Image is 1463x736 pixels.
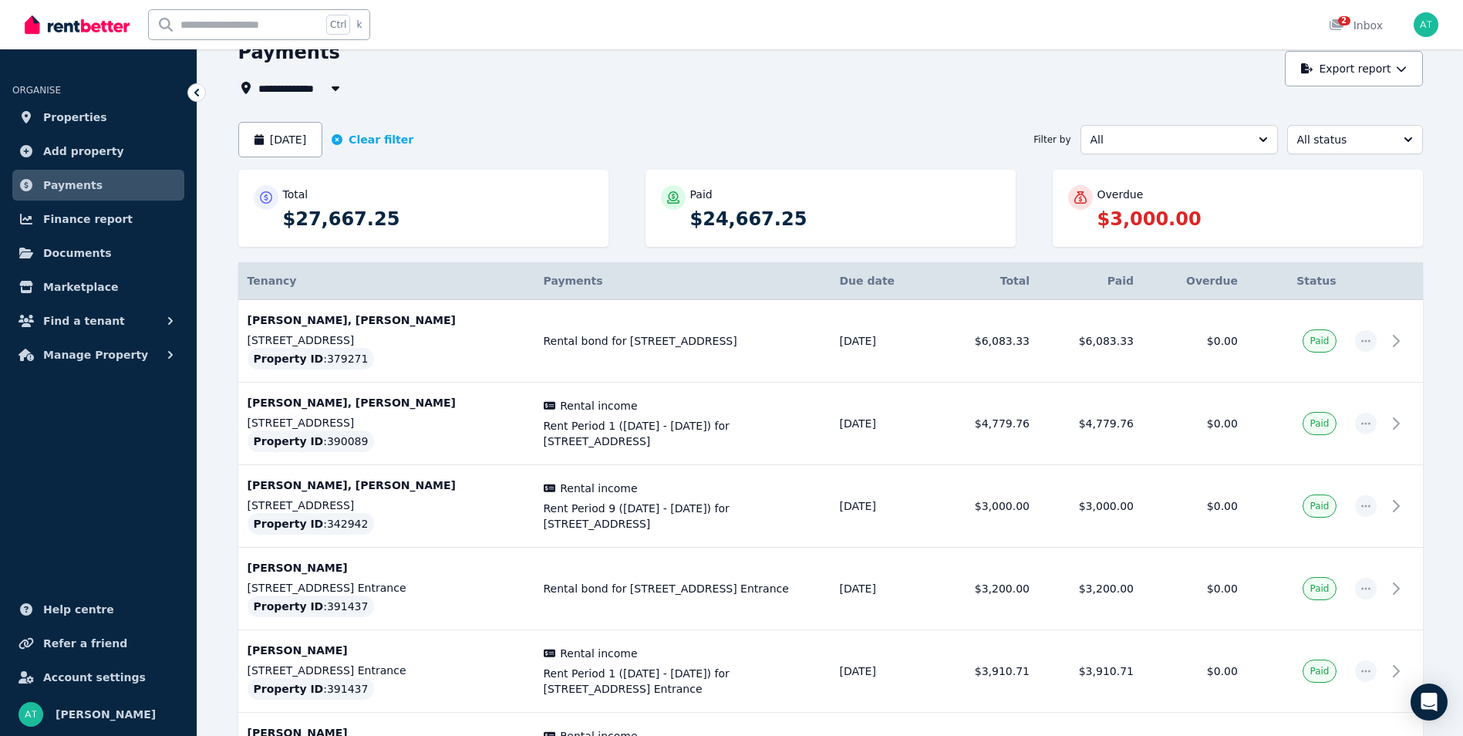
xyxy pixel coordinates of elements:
[1039,630,1143,713] td: $3,910.71
[12,628,184,659] a: Refer a friend
[831,465,935,548] td: [DATE]
[1039,465,1143,548] td: $3,000.00
[43,142,124,160] span: Add property
[690,187,713,202] p: Paid
[43,108,107,127] span: Properties
[43,176,103,194] span: Payments
[1247,262,1346,300] th: Status
[238,262,534,300] th: Tenancy
[544,666,821,697] span: Rent Period 1 ([DATE] - [DATE]) for [STREET_ADDRESS] Entrance
[1143,262,1247,300] th: Overdue
[248,643,525,658] p: [PERSON_NAME]
[1039,300,1143,383] td: $6,083.33
[1039,548,1143,630] td: $3,200.00
[935,465,1039,548] td: $3,000.00
[544,418,821,449] span: Rent Period 1 ([DATE] - [DATE]) for [STREET_ADDRESS]
[56,705,156,724] span: [PERSON_NAME]
[560,398,637,414] span: Rental income
[43,634,127,653] span: Refer a friend
[283,187,308,202] p: Total
[12,306,184,336] button: Find a tenant
[12,238,184,268] a: Documents
[326,15,350,35] span: Ctrl
[831,383,935,465] td: [DATE]
[238,40,340,65] h1: Payments
[831,262,935,300] th: Due date
[248,498,525,513] p: [STREET_ADDRESS]
[25,13,130,36] img: RentBetter
[12,102,184,133] a: Properties
[12,272,184,302] a: Marketplace
[1310,665,1329,677] span: Paid
[43,278,118,296] span: Marketplace
[1097,207,1407,231] p: $3,000.00
[1207,417,1238,430] span: $0.00
[544,501,821,532] span: Rent Period 9 ([DATE] - [DATE]) for [STREET_ADDRESS]
[254,434,324,449] span: Property ID
[831,548,935,630] td: [DATE]
[248,596,375,617] div: : 391437
[248,312,525,328] p: [PERSON_NAME], [PERSON_NAME]
[1207,335,1238,347] span: $0.00
[935,383,1039,465] td: $4,779.76
[248,678,375,700] div: : 391437
[1310,500,1329,512] span: Paid
[248,430,375,452] div: : 390089
[283,207,593,231] p: $27,667.25
[332,132,413,147] button: Clear filter
[831,630,935,713] td: [DATE]
[935,262,1039,300] th: Total
[1039,262,1143,300] th: Paid
[248,333,525,348] p: [STREET_ADDRESS]
[560,646,637,661] span: Rental income
[1414,12,1438,37] img: Alexander Tran
[248,395,525,410] p: [PERSON_NAME], [PERSON_NAME]
[1329,18,1383,33] div: Inbox
[12,85,61,96] span: ORGANISE
[1097,187,1144,202] p: Overdue
[238,122,323,157] button: [DATE]
[1287,125,1423,154] button: All status
[248,580,525,596] p: [STREET_ADDRESS] Entrance
[560,481,637,496] span: Rental income
[12,662,184,693] a: Account settings
[1411,684,1448,721] div: Open Intercom Messenger
[248,348,375,370] div: : 379271
[935,548,1039,630] td: $3,200.00
[254,599,324,614] span: Property ID
[43,244,112,262] span: Documents
[43,600,114,619] span: Help centre
[1207,665,1238,677] span: $0.00
[254,681,324,697] span: Property ID
[1091,132,1246,147] span: All
[248,560,525,576] p: [PERSON_NAME]
[248,415,525,430] p: [STREET_ADDRESS]
[12,136,184,167] a: Add property
[544,581,821,596] span: Rental bond for [STREET_ADDRESS] Entrance
[43,668,146,687] span: Account settings
[1080,125,1278,154] button: All
[935,630,1039,713] td: $3,910.71
[544,333,821,349] span: Rental bond for [STREET_ADDRESS]
[1338,16,1350,25] span: 2
[544,275,603,287] span: Payments
[254,516,324,532] span: Property ID
[43,210,133,228] span: Finance report
[12,204,184,235] a: Finance report
[1033,133,1070,146] span: Filter by
[1297,132,1391,147] span: All status
[12,594,184,625] a: Help centre
[1207,582,1238,595] span: $0.00
[1310,582,1329,595] span: Paid
[248,478,525,493] p: [PERSON_NAME], [PERSON_NAME]
[43,312,125,330] span: Find a tenant
[1039,383,1143,465] td: $4,779.76
[356,19,362,31] span: k
[19,702,43,727] img: Alexander Tran
[248,663,525,678] p: [STREET_ADDRESS] Entrance
[248,513,375,535] div: : 342942
[831,300,935,383] td: [DATE]
[43,346,148,364] span: Manage Property
[690,207,1000,231] p: $24,667.25
[1207,500,1238,512] span: $0.00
